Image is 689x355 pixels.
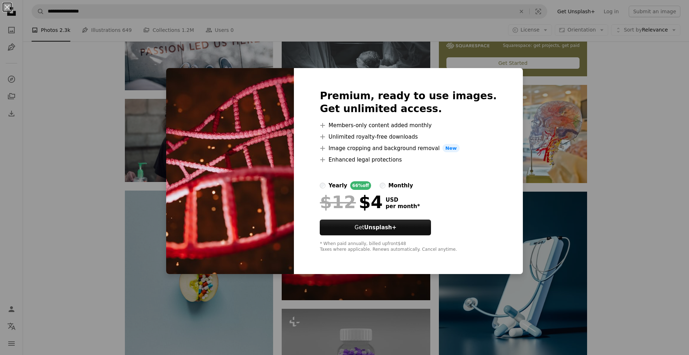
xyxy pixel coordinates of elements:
h2: Premium, ready to use images. Get unlimited access. [320,90,497,115]
input: monthly [380,183,385,188]
span: $12 [320,193,356,211]
img: premium_photo-1670459706981-656376553b5f [166,68,294,274]
span: USD [385,197,420,203]
div: yearly [328,181,347,190]
button: GetUnsplash+ [320,220,431,235]
li: Image cropping and background removal [320,144,497,153]
div: $4 [320,193,383,211]
li: Enhanced legal protections [320,155,497,164]
span: New [442,144,460,153]
li: Unlimited royalty-free downloads [320,133,497,141]
input: yearly66%off [320,183,325,188]
span: per month * [385,203,420,210]
div: * When paid annually, billed upfront $48 Taxes where applicable. Renews automatically. Cancel any... [320,241,497,253]
li: Members-only content added monthly [320,121,497,130]
div: 66% off [350,181,371,190]
div: monthly [388,181,413,190]
strong: Unsplash+ [364,224,397,231]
